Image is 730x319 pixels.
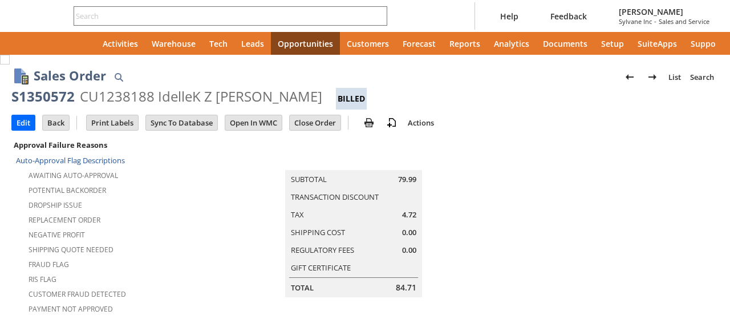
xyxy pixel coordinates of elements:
a: Negative Profit [29,230,85,240]
div: CU1238188 IdelleK Z [PERSON_NAME] [80,87,322,106]
img: Previous [623,70,636,84]
span: 0.00 [402,227,416,238]
span: Documents [543,38,587,49]
span: SuiteApps [638,38,677,49]
span: 79.99 [398,174,416,185]
a: Home [68,32,96,55]
a: Activities [96,32,145,55]
img: add-record.svg [385,116,399,130]
span: 84.71 [396,282,416,293]
a: Auto-Approval Flag Descriptions [16,155,125,165]
h1: Sales Order [34,66,106,85]
a: Fraud Flag [29,260,69,269]
a: Reports [443,32,487,55]
span: Analytics [494,38,529,49]
svg: Home [75,37,89,50]
svg: Recent Records [21,37,34,50]
a: Forecast [396,32,443,55]
a: Tax [291,209,304,220]
span: Warehouse [152,38,196,49]
a: RIS flag [29,274,56,284]
a: Tech [202,32,234,55]
span: Sales and Service [659,17,709,26]
a: Recent Records [14,32,41,55]
span: Customers [347,38,389,49]
input: Search [74,9,371,23]
span: - [654,17,656,26]
span: Opportunities [278,38,333,49]
a: Payment not approved [29,304,113,314]
a: Potential Backorder [29,185,106,195]
span: [PERSON_NAME] [619,6,709,17]
div: Shortcuts [41,32,68,55]
a: Dropship Issue [29,200,82,210]
img: print.svg [362,116,376,130]
span: Forecast [403,38,436,49]
span: Activities [103,38,138,49]
a: Actions [403,118,439,128]
a: Gift Certificate [291,263,351,273]
a: Leads [234,32,271,55]
span: Setup [601,38,624,49]
svg: Search [371,9,385,23]
a: Subtotal [291,174,327,184]
a: Transaction Discount [291,192,379,202]
a: List [664,68,686,86]
input: Open In WMC [225,115,282,130]
a: Documents [536,32,594,55]
div: Billed [336,88,367,110]
span: Help [500,11,518,22]
input: Sync To Database [146,115,217,130]
a: Opportunities [271,32,340,55]
div: Approval Failure Reasons [11,138,216,152]
span: Sylvane Inc [619,17,652,26]
div: S1350572 [11,87,75,106]
a: Setup [594,32,631,55]
a: Search [686,68,719,86]
span: 0.00 [402,245,416,256]
span: Reports [449,38,480,49]
a: Total [291,282,314,293]
input: Back [43,115,69,130]
a: Replacement Order [29,215,100,225]
span: Support [691,38,723,49]
caption: Summary [285,152,422,170]
a: Awaiting Auto-Approval [29,171,118,180]
a: Support [684,32,729,55]
span: Leads [241,38,264,49]
a: Warehouse [145,32,202,55]
a: Shipping Cost [291,227,345,237]
a: Customers [340,32,396,55]
input: Edit [12,115,35,130]
img: Quick Find [112,70,125,84]
input: Close Order [290,115,340,130]
img: Next [646,70,659,84]
a: Analytics [487,32,536,55]
svg: Shortcuts [48,37,62,50]
a: Regulatory Fees [291,245,354,255]
a: Shipping Quote Needed [29,245,113,255]
span: Tech [209,38,228,49]
a: Customer Fraud Detected [29,289,126,299]
span: Feedback [550,11,587,22]
a: SuiteApps [631,32,684,55]
span: 4.72 [402,209,416,220]
input: Print Labels [87,115,138,130]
